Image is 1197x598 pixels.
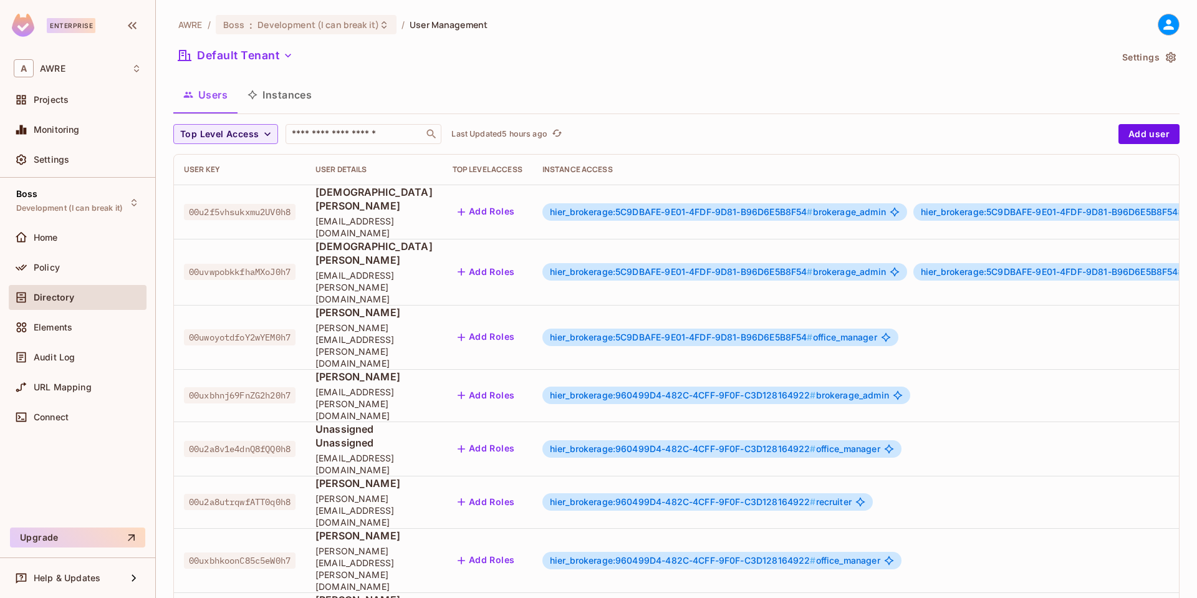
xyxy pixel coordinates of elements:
[34,382,92,392] span: URL Mapping
[34,233,58,243] span: Home
[453,551,520,571] button: Add Roles
[34,95,69,105] span: Projects
[40,64,65,74] span: Workspace: AWRE
[16,203,123,213] span: Development (I can break it)
[315,476,433,490] span: [PERSON_NAME]
[315,493,433,528] span: [PERSON_NAME][EMAIL_ADDRESS][DOMAIN_NAME]
[810,555,815,566] span: #
[249,20,253,30] span: :
[34,322,72,332] span: Elements
[315,545,433,592] span: [PERSON_NAME][EMAIL_ADDRESS][PERSON_NAME][DOMAIN_NAME]
[552,128,562,140] span: refresh
[550,496,816,507] span: hier_brokerage:960499D4-482C-4CFF-9F0F-C3D128164922
[184,441,296,457] span: 00u2a8v1e4dnQ8fQQ0h8
[184,387,296,403] span: 00uxbhnj69FnZG2h20h7
[47,18,95,33] div: Enterprise
[178,19,203,31] span: the active workspace
[315,386,433,422] span: [EMAIL_ADDRESS][PERSON_NAME][DOMAIN_NAME]
[807,266,812,277] span: #
[315,322,433,369] span: [PERSON_NAME][EMAIL_ADDRESS][PERSON_NAME][DOMAIN_NAME]
[184,494,296,510] span: 00u2a8utrqwfATT0q0h8
[184,204,296,220] span: 00u2f5vhsukxmu2UV0h8
[315,370,433,383] span: [PERSON_NAME]
[184,264,296,280] span: 00uvwpobkkfhaMXoJ0h7
[315,422,433,450] span: Unassigned Unassigned
[223,19,245,31] span: Boss
[550,556,880,566] span: office_manager
[1117,47,1180,67] button: Settings
[453,165,522,175] div: Top Level Access
[1178,266,1183,277] span: #
[453,262,520,282] button: Add Roles
[184,552,296,569] span: 00uxbhkoonC85c5eW0h7
[547,127,565,142] span: Click to refresh data
[921,266,1184,277] span: hier_brokerage:5C9DBAFE-9E01-4FDF-9D81-B96D6E5B8F54
[550,127,565,142] button: refresh
[34,412,69,422] span: Connect
[173,46,298,65] button: Default Tenant
[921,206,1184,217] span: hier_brokerage:5C9DBAFE-9E01-4FDF-9D81-B96D6E5B8F54
[34,263,60,272] span: Policy
[810,390,815,400] span: #
[16,189,38,199] span: Boss
[34,155,69,165] span: Settings
[550,555,816,566] span: hier_brokerage:960499D4-482C-4CFF-9F0F-C3D128164922
[550,444,880,454] span: office_manager
[173,79,238,110] button: Users
[184,329,296,345] span: 00uwoyotdfoY2wYEM0h7
[180,127,259,142] span: Top Level Access
[810,443,815,454] span: #
[810,496,815,507] span: #
[453,327,520,347] button: Add Roles
[550,443,816,454] span: hier_brokerage:960499D4-482C-4CFF-9F0F-C3D128164922
[550,206,813,217] span: hier_brokerage:5C9DBAFE-9E01-4FDF-9D81-B96D6E5B8F54
[257,19,379,31] span: Development (I can break it)
[550,390,889,400] span: brokerage_admin
[1118,124,1180,144] button: Add user
[14,59,34,77] span: A
[807,332,812,342] span: #
[208,19,211,31] li: /
[315,306,433,319] span: [PERSON_NAME]
[550,332,877,342] span: office_manager
[807,206,812,217] span: #
[550,207,886,217] span: brokerage_admin
[401,19,405,31] li: /
[12,14,34,37] img: SReyMgAAAABJRU5ErkJggg==
[34,573,100,583] span: Help & Updates
[315,239,433,267] span: [DEMOGRAPHIC_DATA][PERSON_NAME]
[453,202,520,222] button: Add Roles
[34,352,75,362] span: Audit Log
[550,332,813,342] span: hier_brokerage:5C9DBAFE-9E01-4FDF-9D81-B96D6E5B8F54
[34,292,74,302] span: Directory
[315,529,433,543] span: [PERSON_NAME]
[315,165,433,175] div: User Details
[451,129,547,139] p: Last Updated 5 hours ago
[34,125,80,135] span: Monitoring
[315,185,433,213] span: [DEMOGRAPHIC_DATA][PERSON_NAME]
[238,79,322,110] button: Instances
[453,439,520,459] button: Add Roles
[184,165,296,175] div: User Key
[315,269,433,305] span: [EMAIL_ADDRESS][PERSON_NAME][DOMAIN_NAME]
[453,492,520,512] button: Add Roles
[550,497,852,507] span: recruiter
[315,215,433,239] span: [EMAIL_ADDRESS][DOMAIN_NAME]
[10,528,145,547] button: Upgrade
[315,452,433,476] span: [EMAIL_ADDRESS][DOMAIN_NAME]
[550,390,816,400] span: hier_brokerage:960499D4-482C-4CFF-9F0F-C3D128164922
[410,19,488,31] span: User Management
[1178,206,1183,217] span: #
[550,267,886,277] span: brokerage_admin
[173,124,278,144] button: Top Level Access
[453,385,520,405] button: Add Roles
[550,266,813,277] span: hier_brokerage:5C9DBAFE-9E01-4FDF-9D81-B96D6E5B8F54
